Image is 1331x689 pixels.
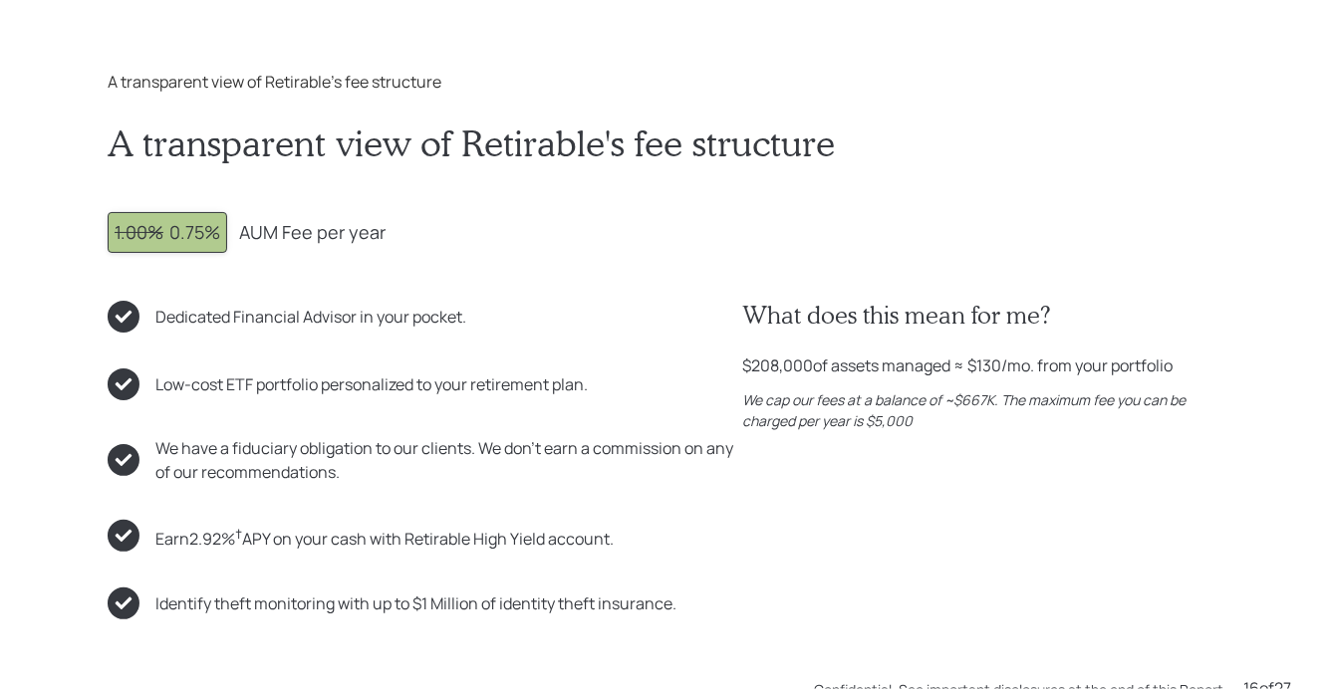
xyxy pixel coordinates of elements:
div: portfolio personalized to your retirement plan. [155,372,588,396]
div: AUM Fee per year [239,219,386,246]
p: A transparent view of Retirable's fee structure [108,70,1223,94]
div: Identify theft monitoring with up to $1 Million of identity theft insurance. [155,591,676,615]
h3: What does this mean for me? [742,301,1223,330]
span: 1.00% [115,220,163,244]
div: 0.75% [115,219,220,246]
i: We cap our fees at a balance of ~$667K. The maximum fee you can be charged per year is $5,000 [742,390,1186,430]
div: Earn 2.92 % APY on your cash with Retirable High Yield account. [155,522,614,551]
div: We have a fiduciary obligation to our clients. We don't earn a commission on any of our recommend... [155,436,742,484]
sup: † [235,525,242,543]
h1: A transparent view of Retirable's fee structure [108,121,1223,164]
div: Dedicated Financial Advisor in your pocket. [155,305,466,329]
span: Low-cost ETF [155,373,253,395]
div: $208,000 of assets managed ≈ $130 /mo. from your portfolio [742,353,1173,377]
